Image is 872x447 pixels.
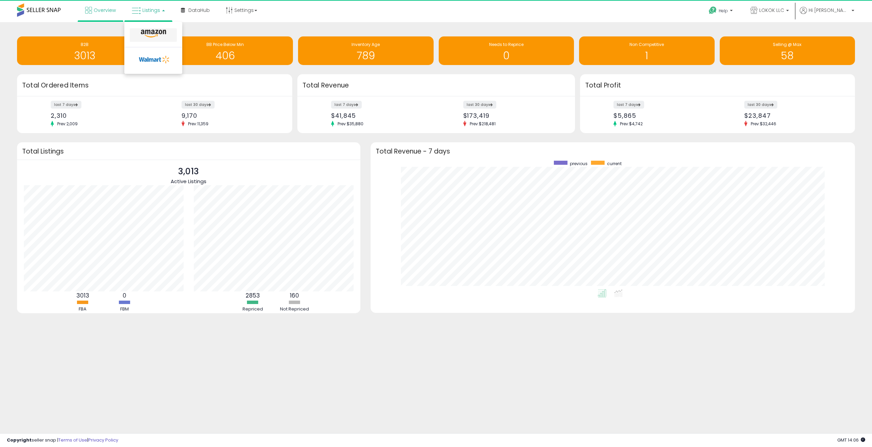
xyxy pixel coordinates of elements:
span: DataHub [188,7,210,14]
span: Hi [PERSON_NAME] [809,7,850,14]
span: Needs to Reprice [489,42,524,47]
span: Help [719,8,728,14]
div: $5,865 [613,112,712,119]
b: 160 [290,291,299,300]
a: Help [703,1,739,22]
a: Hi [PERSON_NAME] [800,7,854,22]
a: B2B 3013 [17,36,153,65]
h1: 58 [723,50,852,61]
span: Inventory Age [352,42,380,47]
span: current [607,161,622,166]
span: Prev: 2,009 [54,121,81,127]
h3: Total Listings [22,149,355,154]
a: Inventory Age 789 [298,36,434,65]
span: Listings [142,7,160,14]
h3: Total Ordered Items [22,81,287,90]
div: 2,310 [51,112,150,119]
div: 9,170 [182,112,280,119]
label: last 30 days [744,101,777,109]
h1: 406 [161,50,290,61]
div: FBM [104,306,145,313]
h1: 0 [442,50,571,61]
div: FBA [62,306,103,313]
div: $23,847 [744,112,843,119]
span: B2B [81,42,89,47]
span: Prev: 11,359 [185,121,212,127]
a: Needs to Reprice 0 [439,36,574,65]
a: Non Competitive 1 [579,36,715,65]
p: 3,013 [171,165,206,178]
label: last 30 days [463,101,496,109]
b: 3013 [76,291,89,300]
span: Overview [94,7,116,14]
b: 0 [123,291,126,300]
span: Non Competitive [629,42,664,47]
a: BB Price Below Min 406 [158,36,293,65]
div: $41,845 [331,112,431,119]
span: Prev: $218,481 [466,121,499,127]
div: Repriced [232,306,273,313]
span: BB Price Below Min [206,42,244,47]
h3: Total Revenue - 7 days [376,149,850,154]
h1: 1 [582,50,711,61]
label: last 7 days [51,101,81,109]
i: Get Help [708,6,717,15]
span: LOKOK LLC [759,7,784,14]
label: last 7 days [613,101,644,109]
label: last 7 days [331,101,362,109]
span: Prev: $32,446 [747,121,780,127]
h3: Total Revenue [302,81,570,90]
label: last 30 days [182,101,215,109]
span: Active Listings [171,178,206,185]
span: Prev: $4,742 [617,121,646,127]
a: Selling @ Max 58 [720,36,855,65]
span: previous [570,161,588,166]
span: Selling @ Max [773,42,801,47]
h1: 789 [301,50,430,61]
h3: Total Profit [585,81,850,90]
h1: 3013 [20,50,149,61]
b: 2853 [246,291,260,300]
div: $173,419 [463,112,563,119]
div: Not Repriced [274,306,315,313]
span: Prev: $35,880 [334,121,367,127]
